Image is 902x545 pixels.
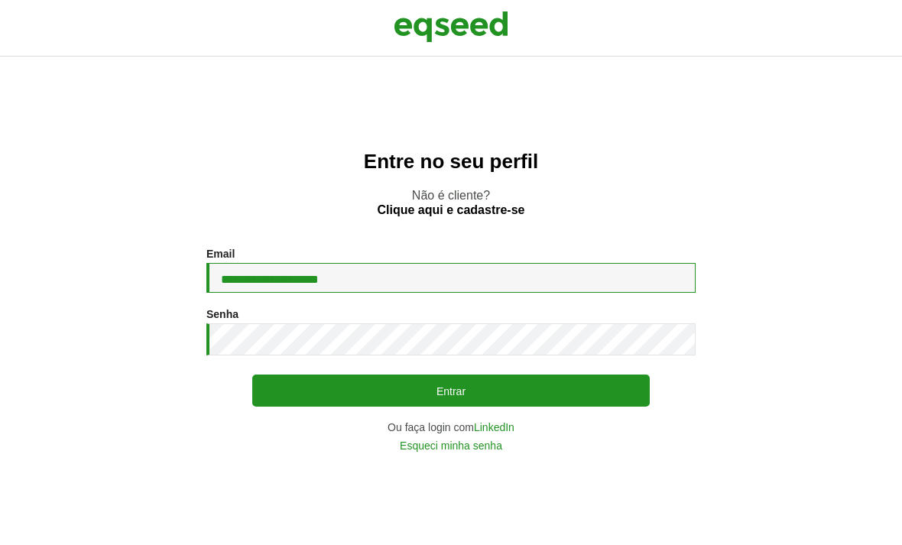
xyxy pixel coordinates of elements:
img: EqSeed Logo [394,8,508,46]
button: Entrar [252,375,650,407]
a: LinkedIn [474,422,514,433]
a: Esqueci minha senha [400,440,502,451]
a: Clique aqui e cadastre-se [378,204,525,216]
label: Email [206,248,235,259]
h2: Entre no seu perfil [31,151,871,173]
label: Senha [206,309,238,320]
div: Ou faça login com [206,422,696,433]
p: Não é cliente? [31,188,871,217]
